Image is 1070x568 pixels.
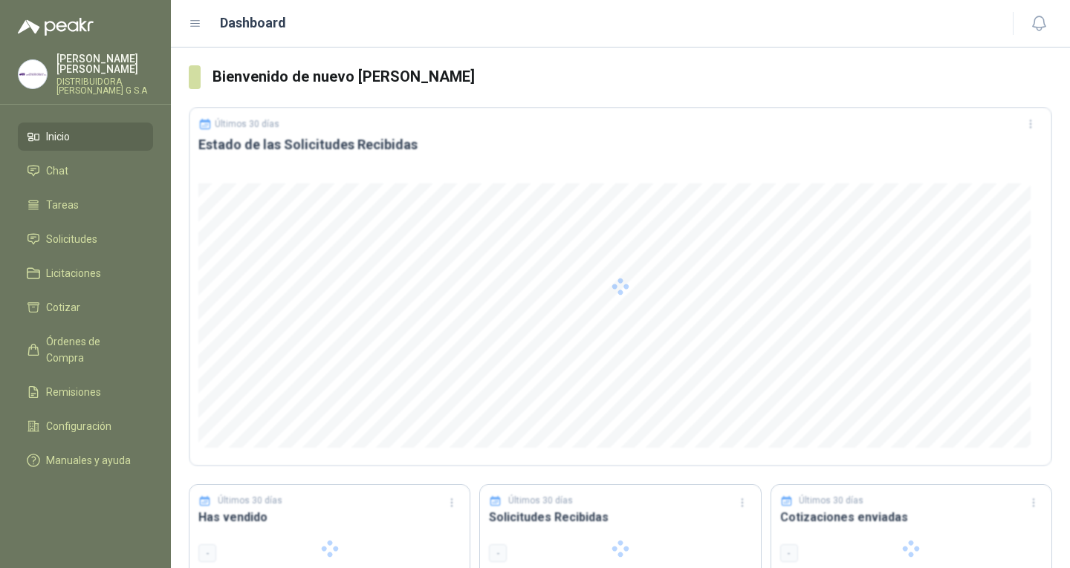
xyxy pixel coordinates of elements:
[18,412,153,440] a: Configuración
[46,163,68,179] span: Chat
[18,157,153,185] a: Chat
[46,418,111,434] span: Configuración
[213,65,1052,88] h3: Bienvenido de nuevo [PERSON_NAME]
[46,128,70,145] span: Inicio
[18,123,153,151] a: Inicio
[18,18,94,36] img: Logo peakr
[46,265,101,281] span: Licitaciones
[46,231,97,247] span: Solicitudes
[18,225,153,253] a: Solicitudes
[46,299,80,316] span: Cotizar
[18,293,153,321] a: Cotizar
[56,77,153,95] p: DISTRIBUIDORA [PERSON_NAME] G S.A
[56,53,153,74] p: [PERSON_NAME] [PERSON_NAME]
[19,60,47,88] img: Company Logo
[46,333,139,366] span: Órdenes de Compra
[18,191,153,219] a: Tareas
[18,378,153,406] a: Remisiones
[46,197,79,213] span: Tareas
[46,384,101,400] span: Remisiones
[18,259,153,287] a: Licitaciones
[18,327,153,372] a: Órdenes de Compra
[18,446,153,474] a: Manuales y ayuda
[220,13,286,33] h1: Dashboard
[46,452,131,469] span: Manuales y ayuda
